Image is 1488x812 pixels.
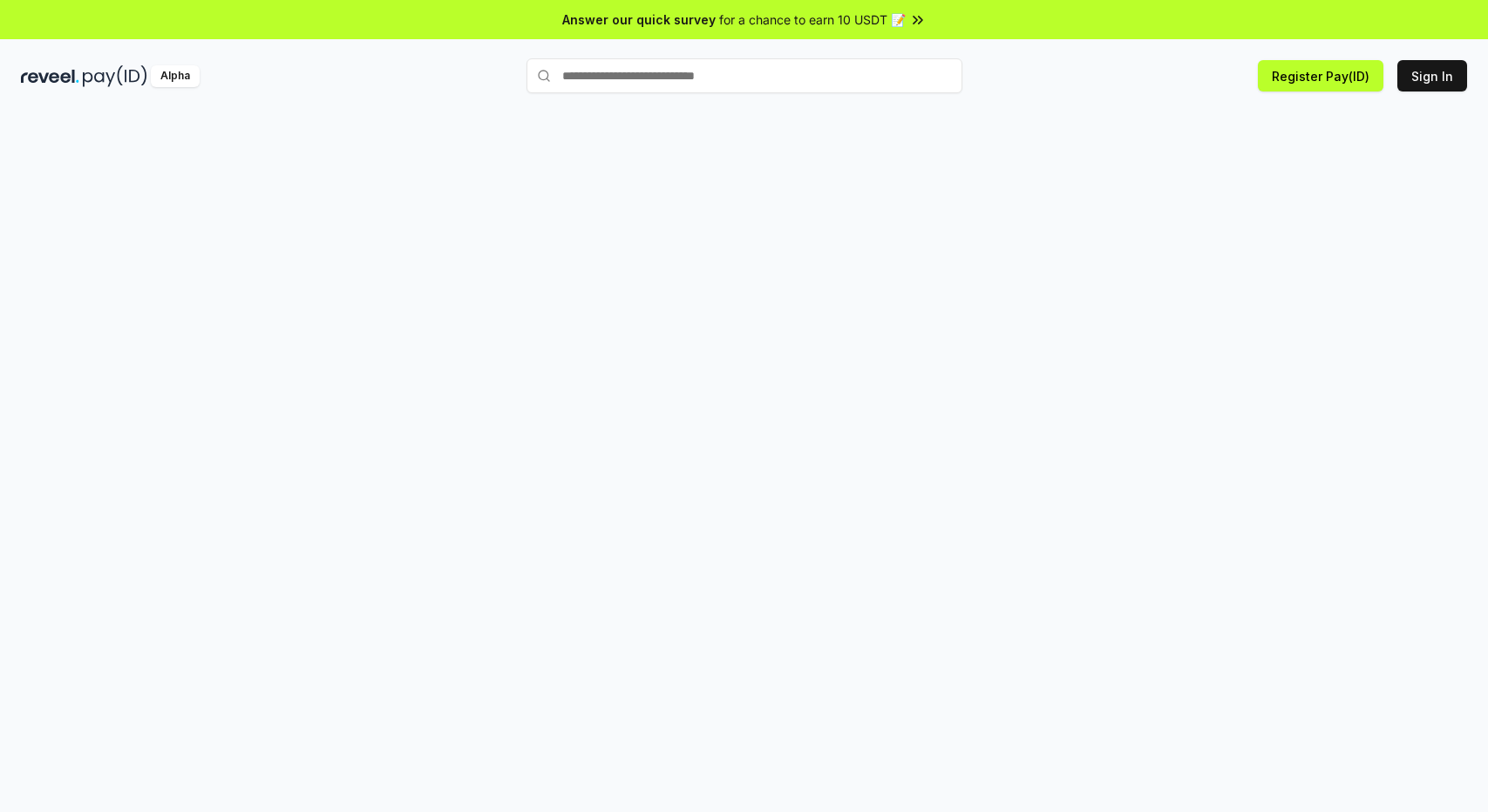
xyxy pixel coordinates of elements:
[21,65,79,87] img: reveel_dark
[1397,60,1467,91] button: Sign In
[562,10,716,29] span: Answer our quick survey
[1258,60,1383,91] button: Register Pay(ID)
[83,65,147,87] img: pay_id
[151,65,200,87] div: Alpha
[719,10,906,29] span: for a chance to earn 10 USDT 📝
